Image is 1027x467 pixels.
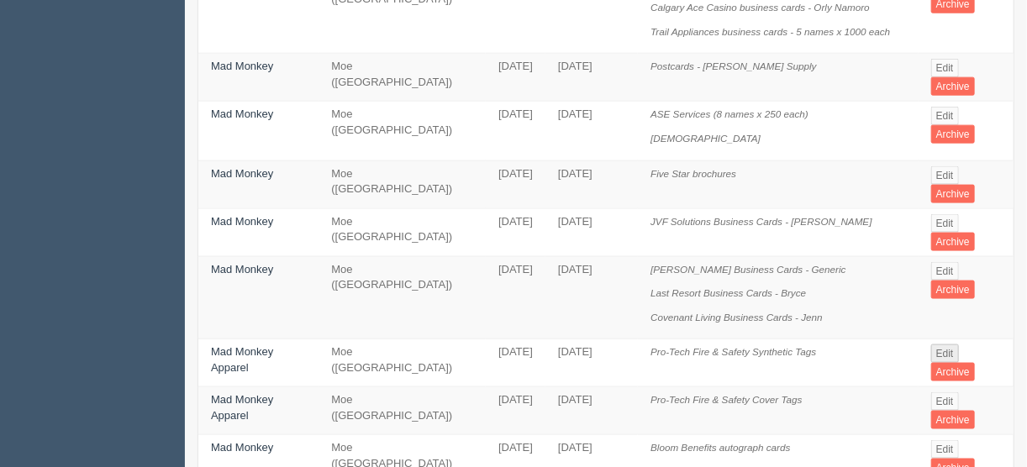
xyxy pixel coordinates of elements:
[319,208,486,256] td: Moe ([GEOGRAPHIC_DATA])
[931,107,959,125] a: Edit
[486,208,545,256] td: [DATE]
[931,125,975,144] a: Archive
[931,392,959,411] a: Edit
[211,167,273,180] a: Mad Monkey
[545,339,638,387] td: [DATE]
[931,344,959,363] a: Edit
[319,256,486,339] td: Moe ([GEOGRAPHIC_DATA])
[211,441,273,454] a: Mad Monkey
[650,216,872,227] i: JVF Solutions Business Cards - [PERSON_NAME]
[545,208,638,256] td: [DATE]
[319,102,486,160] td: Moe ([GEOGRAPHIC_DATA])
[486,102,545,160] td: [DATE]
[319,160,486,208] td: Moe ([GEOGRAPHIC_DATA])
[650,442,790,453] i: Bloom Benefits autograph cards
[650,264,846,275] i: [PERSON_NAME] Business Cards - Generic
[211,393,273,422] a: Mad Monkey Apparel
[211,108,273,120] a: Mad Monkey
[931,185,975,203] a: Archive
[931,363,975,381] a: Archive
[211,60,273,72] a: Mad Monkey
[931,411,975,429] a: Archive
[650,312,823,323] i: Covenant Living Business Cards - Jenn
[931,233,975,251] a: Archive
[486,387,545,435] td: [DATE]
[650,346,816,357] i: Pro-Tech Fire & Safety Synthetic Tags
[545,387,638,435] td: [DATE]
[486,160,545,208] td: [DATE]
[211,215,273,228] a: Mad Monkey
[650,287,806,298] i: Last Resort Business Cards - Bryce
[650,394,802,405] i: Pro-Tech Fire & Safety Cover Tags
[545,102,638,160] td: [DATE]
[486,339,545,387] td: [DATE]
[650,108,808,119] i: ASE Services (8 names x 250 each)
[211,263,273,275] a: Mad Monkey
[931,59,959,77] a: Edit
[931,281,975,299] a: Archive
[931,440,959,459] a: Edit
[211,345,273,374] a: Mad Monkey Apparel
[650,26,890,37] i: Trail Appliances business cards - 5 names x 1000 each
[545,160,638,208] td: [DATE]
[545,54,638,102] td: [DATE]
[319,387,486,435] td: Moe ([GEOGRAPHIC_DATA])
[319,339,486,387] td: Moe ([GEOGRAPHIC_DATA])
[931,214,959,233] a: Edit
[545,256,638,339] td: [DATE]
[931,77,975,96] a: Archive
[650,168,736,179] i: Five Star brochures
[319,54,486,102] td: Moe ([GEOGRAPHIC_DATA])
[650,2,870,13] i: Calgary Ace Casino business cards - Orly Namoro
[486,54,545,102] td: [DATE]
[931,166,959,185] a: Edit
[486,256,545,339] td: [DATE]
[931,262,959,281] a: Edit
[650,133,761,144] i: [DEMOGRAPHIC_DATA]
[650,60,816,71] i: Postcards - [PERSON_NAME] Supply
